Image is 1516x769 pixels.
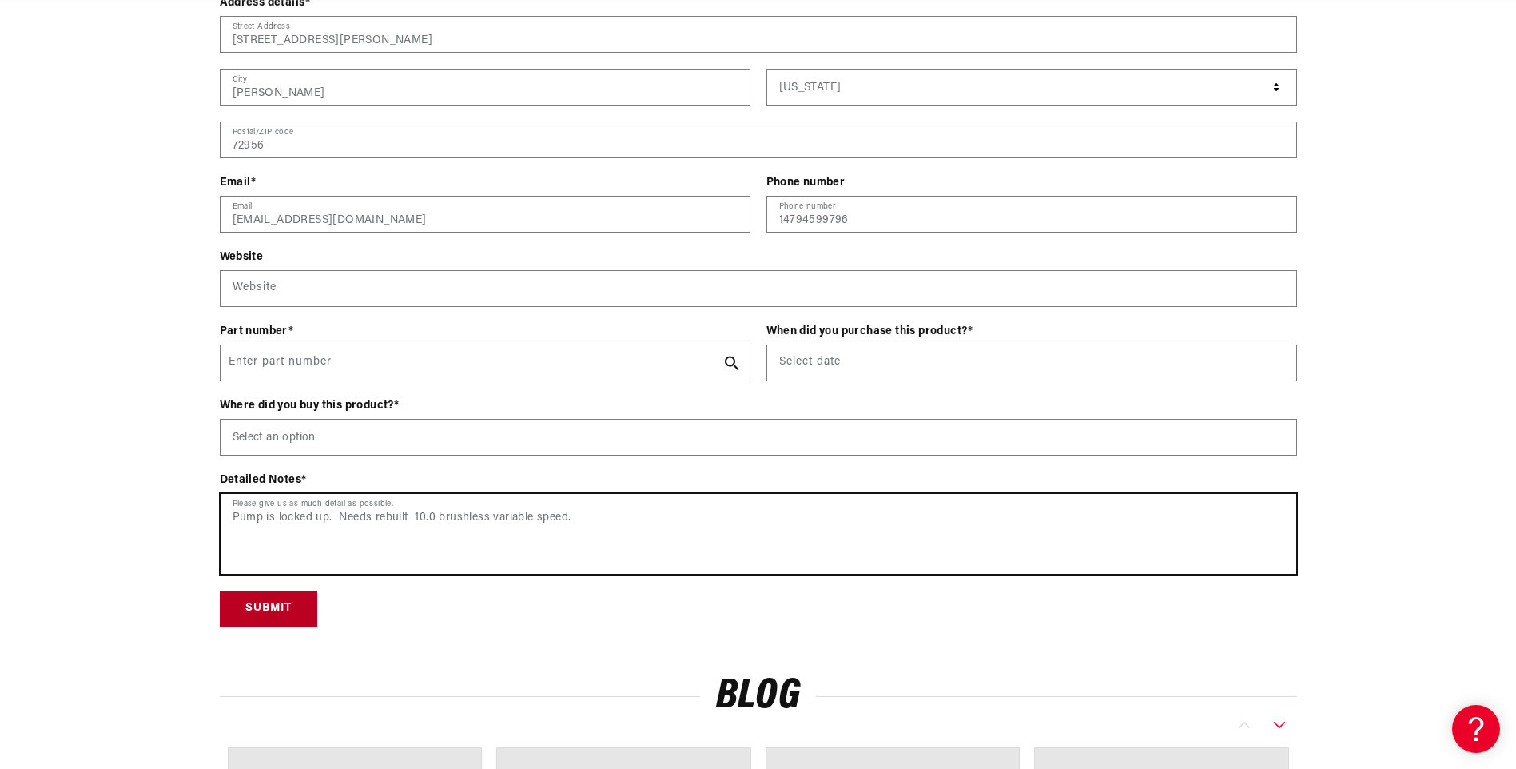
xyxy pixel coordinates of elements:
div: Where did you buy this product? [220,397,1297,414]
button: Submit [220,591,317,627]
input: Website [221,271,1296,306]
div: When did you purchase this product? [766,323,1297,340]
button: Search Part #, Category or Keyword [714,345,750,381]
div: Detailed Notes [220,472,1297,488]
div: Part number [220,323,750,340]
input: Select date [767,345,1296,381]
input: Postal/ZIP code [221,122,1296,157]
h2: Blog [220,678,1297,715]
button: Slide left [1227,715,1262,735]
input: Phone number [767,197,1296,232]
input: Address 1 (Please note, we do not ship to PO Boxes) [221,17,1296,52]
div: Website [220,249,1297,265]
div: Phone number [766,174,1297,191]
input: Enter part number [221,345,750,381]
input: Email [221,197,750,232]
input: City [221,70,750,105]
div: Email [220,174,750,191]
button: Slide right [1262,715,1297,735]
